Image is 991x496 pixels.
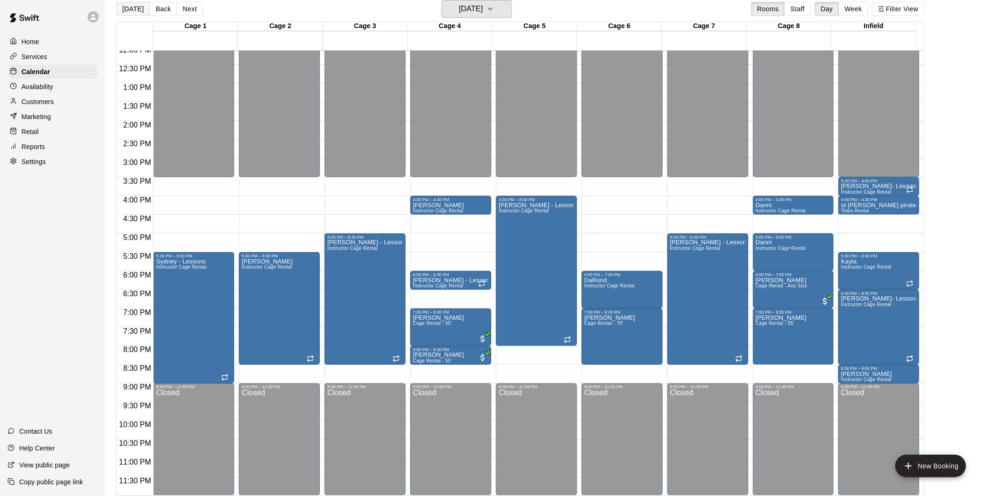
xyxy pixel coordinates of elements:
[410,383,491,496] div: 9:00 PM – 11:59 PM: Closed
[121,233,154,241] span: 5:00 PM
[413,272,488,277] div: 6:00 PM – 6:30 PM
[667,383,748,496] div: 9:00 PM – 11:59 PM: Closed
[478,280,486,287] span: Recurring event
[838,365,919,383] div: 8:30 PM – 9:00 PM: Morgan
[841,197,917,202] div: 4:00 PM – 4:30 PM
[838,383,919,496] div: 9:00 PM – 11:59 PM: Closed
[753,308,834,365] div: 7:00 PM – 8:30 PM: Jerome
[239,383,320,496] div: 9:00 PM – 11:59 PM: Closed
[327,385,403,390] div: 9:00 PM – 11:59 PM
[670,246,720,251] span: Instructor Cage Rental
[239,252,320,365] div: 5:30 PM – 8:30 PM: Whitney Wendel - Lessson
[753,196,834,215] div: 4:00 PM – 4:30 PM: Danni
[564,336,571,344] span: Recurring event
[121,308,154,316] span: 7:00 PM
[584,321,623,326] span: Cage Rental - 70'
[413,208,463,213] span: Instructor Cage Rental
[121,83,154,91] span: 1:00 PM
[121,196,154,204] span: 4:00 PM
[413,321,452,326] span: Cage Rental - 55'
[662,22,747,31] div: Cage 7
[327,246,377,251] span: Instructor Cage Rental
[117,65,153,73] span: 12:30 PM
[413,385,488,390] div: 9:00 PM – 11:59 PM
[156,264,206,270] span: Instructor Cage Rental
[841,189,891,195] span: Instructor Cage Rental
[121,252,154,260] span: 5:30 PM
[22,112,51,121] p: Marketing
[831,22,916,31] div: Infield
[121,383,154,391] span: 9:00 PM
[7,125,98,139] a: Retail
[7,50,98,64] div: Services
[756,208,806,213] span: Instructor Cage Rental
[7,140,98,154] div: Reports
[838,177,919,196] div: 3:30 PM – 4:00 PM: Madalyn Bone- Lessons
[584,385,660,390] div: 9:00 PM – 11:59 PM
[22,82,53,91] p: Availability
[841,385,917,390] div: 9:00 PM – 11:59 PM
[906,355,914,362] span: Recurring event
[121,121,154,129] span: 2:00 PM
[410,196,491,215] div: 4:00 PM – 4:30 PM: Madalyn
[242,385,317,390] div: 9:00 PM – 11:59 PM
[22,37,39,46] p: Home
[821,297,830,306] span: All customers have paid
[496,196,577,346] div: 4:00 PM – 8:00 PM: Casey Shaw - Lessons
[582,308,663,365] div: 7:00 PM – 8:30 PM: Jerome
[7,110,98,124] div: Marketing
[117,477,153,485] span: 11:30 PM
[838,196,919,215] div: 4:00 PM – 4:30 PM: st charles pirates
[121,346,154,354] span: 8:00 PM
[459,2,483,15] h6: [DATE]
[410,308,491,346] div: 7:00 PM – 8:00 PM: Jenoa Olson
[413,310,488,315] div: 7:00 PM – 8:00 PM
[841,264,891,270] span: Instructor Cage Rental
[7,35,98,49] div: Home
[149,2,177,16] button: Back
[751,2,785,16] button: Rooms
[7,95,98,109] a: Customers
[756,321,795,326] span: Cage Rental - 55'
[756,283,808,288] span: Cage Rental - Any Size
[478,353,488,362] span: All customers have paid
[116,2,150,16] button: [DATE]
[7,80,98,94] a: Availability
[121,215,154,223] span: 4:30 PM
[492,22,577,31] div: Cage 5
[841,366,917,371] div: 8:30 PM – 9:00 PM
[153,252,234,383] div: 5:30 PM – 9:00 PM: Sydney - Lessons
[19,477,83,487] p: Copy public page link
[121,177,154,185] span: 3:30 PM
[117,458,153,466] span: 11:00 PM
[756,197,831,202] div: 4:00 PM – 4:30 PM
[7,155,98,169] div: Settings
[413,283,463,288] span: Instructor Cage Rental
[784,2,811,16] button: Staff
[841,377,891,382] span: Instructor Cage Rental
[325,233,406,365] div: 5:00 PM – 8:30 PM: Alissa Hodge - Lessons
[22,97,54,106] p: Customers
[499,385,574,390] div: 9:00 PM – 11:59 PM
[7,65,98,79] a: Calendar
[410,346,491,365] div: 8:00 PM – 8:30 PM: Marvin Williamson
[121,402,154,410] span: 9:30 PM
[323,22,407,31] div: Cage 3
[756,235,831,240] div: 5:00 PM – 6:00 PM
[121,365,154,373] span: 8:30 PM
[410,271,491,290] div: 6:00 PM – 6:30 PM: Madalyn Bone - Lessons
[153,22,238,31] div: Cage 1
[753,233,834,271] div: 5:00 PM – 6:00 PM: Danni
[582,271,663,308] div: 6:00 PM – 7:00 PM: DaRond
[841,254,917,258] div: 5:30 PM – 6:30 PM
[117,421,153,429] span: 10:00 PM
[121,271,154,279] span: 6:00 PM
[838,290,919,365] div: 6:30 PM – 8:30 PM: Alison- Lessons
[839,2,868,16] button: Week
[121,140,154,148] span: 2:30 PM
[670,235,746,240] div: 5:00 PM – 8:30 PM
[413,197,488,202] div: 4:00 PM – 4:30 PM
[22,157,46,166] p: Settings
